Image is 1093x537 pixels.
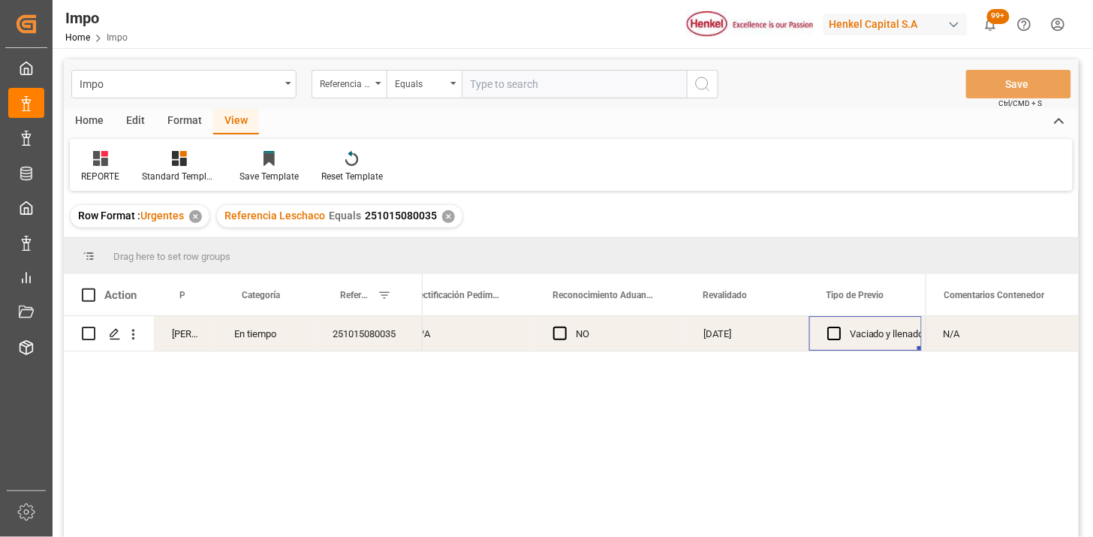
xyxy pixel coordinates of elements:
[65,32,90,43] a: Home
[462,70,687,98] input: Type to search
[395,74,446,91] div: Equals
[65,7,128,29] div: Impo
[115,109,156,134] div: Edit
[926,316,1079,351] div: Press SPACE to select this row.
[140,210,184,222] span: Urgentes
[80,74,280,92] div: Impo
[142,170,217,183] div: Standard Templates
[974,8,1007,41] button: show 100 new notifications
[824,14,968,35] div: Henkel Capital S.A
[703,290,747,300] span: Revalidado
[340,290,372,300] span: Referencia Leschaco
[315,316,423,351] div: 251015080035
[850,317,924,351] div: Vaciado y llenado
[156,109,213,134] div: Format
[987,9,1010,24] span: 99+
[1007,8,1041,41] button: Help Center
[685,316,809,351] div: [DATE]
[413,290,503,300] span: Rectificación Pedimento
[687,70,718,98] button: search button
[365,210,437,222] span: 251015080035
[576,317,667,351] div: NO
[320,74,371,91] div: Referencia Leschaco
[396,316,535,351] div: N/A
[387,70,462,98] button: open menu
[239,170,299,183] div: Save Template
[827,290,884,300] span: Tipo de Previo
[189,210,202,223] div: ✕
[329,210,361,222] span: Equals
[824,10,974,38] button: Henkel Capital S.A
[944,290,1045,300] span: Comentarios Contenedor
[81,170,119,183] div: REPORTE
[154,316,216,351] div: [PERSON_NAME]
[213,109,259,134] div: View
[64,109,115,134] div: Home
[104,288,137,302] div: Action
[926,316,1079,351] div: N/A
[224,210,325,222] span: Referencia Leschaco
[922,316,1046,351] div: [DATE]
[999,98,1043,109] span: Ctrl/CMD + S
[78,210,140,222] span: Row Format :
[442,210,455,223] div: ✕
[966,70,1071,98] button: Save
[242,290,280,300] span: Categoría
[687,11,813,38] img: Henkel%20logo.jpg_1689854090.jpg
[553,290,653,300] span: Reconocimiento Aduanero
[71,70,297,98] button: open menu
[179,290,185,300] span: Persona responsable de seguimiento
[64,316,423,351] div: Press SPACE to select this row.
[312,70,387,98] button: open menu
[321,170,383,183] div: Reset Template
[216,316,315,351] div: En tiempo
[113,251,230,262] span: Drag here to set row groups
